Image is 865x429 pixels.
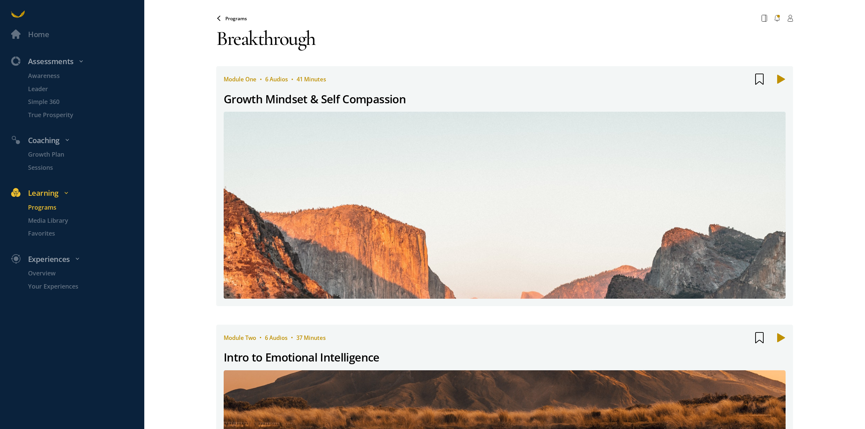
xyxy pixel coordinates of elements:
[28,282,143,291] p: Your Experiences
[28,216,143,225] p: Media Library
[265,334,288,342] span: 6 Audios
[6,253,148,265] div: Experiences
[216,25,793,51] div: Breakthrough
[28,84,143,93] p: Leader
[224,349,379,366] div: Intro to Emotional Intelligence
[224,90,406,108] div: Growth Mindset & Self Compassion
[225,15,247,22] span: Programs
[17,269,144,278] a: Overview
[17,84,144,93] a: Leader
[17,229,144,238] a: Favorites
[6,187,148,199] div: Learning
[17,71,144,81] a: Awareness
[28,28,49,41] div: Home
[17,150,144,159] a: Growth Plan
[17,216,144,225] a: Media Library
[17,282,144,291] a: Your Experiences
[28,110,143,119] p: True Prosperity
[296,334,326,342] span: 37 Minutes
[28,97,143,107] p: Simple 360
[28,269,143,278] p: Overview
[224,75,256,83] span: module one
[28,71,143,81] p: Awareness
[224,334,256,342] span: module two
[168,93,842,317] img: 5ffd683f75b04f9fae80780a_1697608424.jpg
[28,150,143,159] p: Growth Plan
[17,110,144,119] a: True Prosperity
[6,134,148,146] div: Coaching
[28,203,143,212] p: Programs
[17,163,144,172] a: Sessions
[28,163,143,172] p: Sessions
[297,75,326,83] span: 41 Minutes
[17,97,144,107] a: Simple 360
[265,75,288,83] span: 6 Audios
[28,229,143,238] p: Favorites
[17,203,144,212] a: Programs
[216,66,793,306] a: module one6 Audios41 MinutesGrowth Mindset & Self Compassion
[6,55,148,68] div: Assessments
